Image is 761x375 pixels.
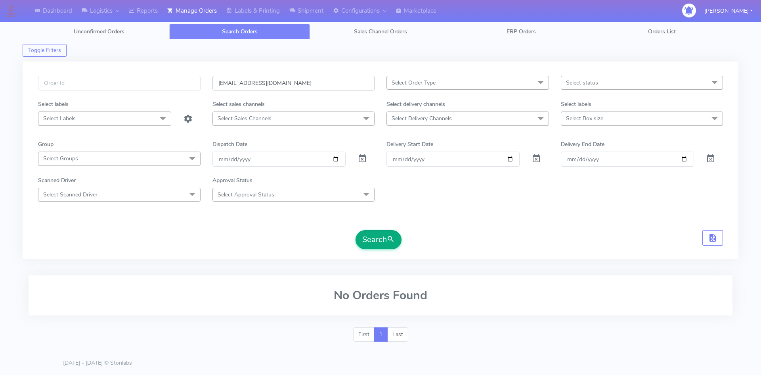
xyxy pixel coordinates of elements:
[392,79,436,87] span: Select Order Type
[43,191,98,198] span: Select Scanned Driver
[212,76,375,90] input: Customer Reference(email,phone)
[212,140,247,148] label: Dispatch Date
[648,28,676,35] span: Orders List
[43,155,78,162] span: Select Groups
[43,115,76,122] span: Select Labels
[356,230,402,249] button: Search
[29,24,732,39] ul: Tabs
[566,115,603,122] span: Select Box size
[386,100,445,108] label: Select delivery channels
[386,140,433,148] label: Delivery Start Date
[38,76,201,90] input: Order Id
[38,140,54,148] label: Group
[212,100,265,108] label: Select sales channels
[38,289,723,302] h2: No Orders Found
[354,28,407,35] span: Sales Channel Orders
[507,28,536,35] span: ERP Orders
[392,115,452,122] span: Select Delivery Channels
[561,100,591,108] label: Select labels
[23,44,67,57] button: Toggle Filters
[218,191,274,198] span: Select Approval Status
[374,327,388,342] a: 1
[74,28,124,35] span: Unconfirmed Orders
[38,100,69,108] label: Select labels
[38,176,76,185] label: Scanned Driver
[218,115,272,122] span: Select Sales Channels
[698,3,759,19] button: [PERSON_NAME]
[561,140,604,148] label: Delivery End Date
[212,176,252,185] label: Approval Status
[222,28,258,35] span: Search Orders
[566,79,598,87] span: Select status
